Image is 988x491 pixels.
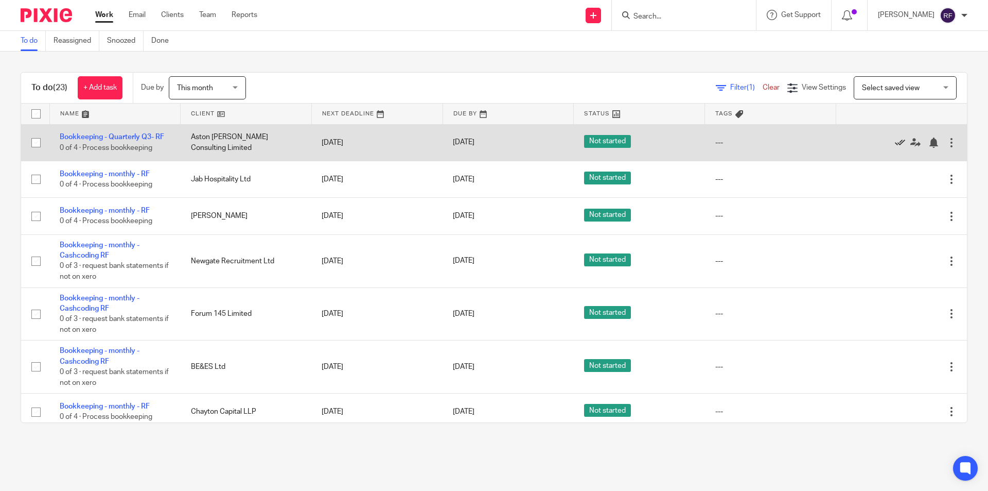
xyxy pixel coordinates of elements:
td: [DATE] [311,287,443,341]
td: [DATE] [311,161,443,197]
span: [DATE] [453,310,474,317]
td: Chayton Capital LLP [181,394,312,430]
td: Forum 145 Limited [181,287,312,341]
a: Email [129,10,146,20]
a: + Add task [78,76,122,99]
img: svg%3E [940,7,956,24]
span: [DATE] [453,212,474,219]
td: [DATE] [311,124,443,161]
a: Bookkeeping - monthly - RF [60,403,150,410]
div: --- [715,138,826,148]
span: This month [177,84,213,92]
h1: To do [31,82,67,93]
span: 0 of 3 · request bank statements if not on xero [60,315,169,333]
a: Bookkeeping - monthly - Cashcoding RF [60,242,139,259]
span: [DATE] [453,363,474,370]
a: Team [199,10,216,20]
span: 0 of 4 · Process bookkeeping [60,144,152,151]
div: --- [715,256,826,266]
td: Jab Hospitality Ltd [181,161,312,197]
a: Bookkeeping - Quarterly Q3- RF [60,133,164,141]
a: Clear [763,84,780,91]
div: --- [715,407,826,417]
td: Newgate Recruitment Ltd [181,234,312,287]
img: Pixie [21,8,72,22]
a: Done [151,31,177,51]
span: Not started [584,172,631,184]
a: Snoozed [107,31,144,51]
span: View Settings [802,84,846,91]
span: 0 of 3 · request bank statements if not on xero [60,263,169,281]
span: (1) [747,84,755,91]
span: [DATE] [453,408,474,415]
div: --- [715,309,826,319]
td: Aston [PERSON_NAME] Consulting Limited [181,124,312,161]
td: [DATE] [311,234,443,287]
span: 0 of 3 · request bank statements if not on xero [60,368,169,386]
span: Not started [584,253,631,266]
a: Bookkeeping - monthly - Cashcoding RF [60,347,139,365]
span: Tags [715,111,733,116]
span: (23) [53,83,67,92]
td: [DATE] [311,198,443,234]
span: 0 of 4 · Process bookkeeping [60,181,152,188]
span: [DATE] [453,139,474,146]
td: BE&ES Ltd [181,341,312,394]
td: [DATE] [311,341,443,394]
a: To do [21,31,46,51]
div: --- [715,362,826,372]
span: 0 of 4 · Process bookkeeping [60,218,152,225]
p: [PERSON_NAME] [878,10,934,20]
a: Bookkeeping - monthly - RF [60,171,150,178]
span: Not started [584,404,631,417]
a: Work [95,10,113,20]
td: [PERSON_NAME] [181,198,312,234]
a: Bookkeeping - monthly - Cashcoding RF [60,295,139,312]
span: Select saved view [862,84,920,92]
span: [DATE] [453,258,474,265]
a: Bookkeeping - monthly - RF [60,207,150,214]
span: Not started [584,209,631,222]
div: --- [715,211,826,221]
span: [DATE] [453,176,474,183]
span: Not started [584,135,631,148]
span: Get Support [781,11,821,19]
p: Due by [141,82,164,93]
span: Filter [730,84,763,91]
input: Search [632,12,725,22]
div: --- [715,174,826,184]
span: Not started [584,359,631,372]
td: [DATE] [311,394,443,430]
span: Not started [584,306,631,319]
span: 0 of 4 · Process bookkeeping [60,413,152,420]
a: Mark as done [895,138,910,148]
a: Reassigned [54,31,99,51]
a: Clients [161,10,184,20]
a: Reports [232,10,257,20]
